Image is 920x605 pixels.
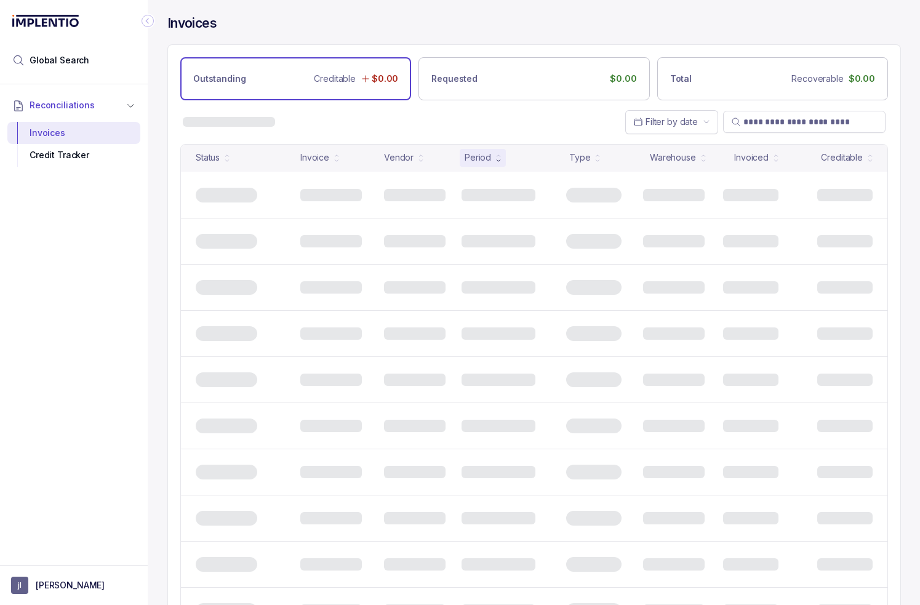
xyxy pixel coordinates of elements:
[384,151,414,164] div: Vendor
[7,119,140,169] div: Reconciliations
[650,151,696,164] div: Warehouse
[140,14,155,28] div: Collapse Icon
[646,116,698,127] span: Filter by date
[791,73,843,85] p: Recoverable
[193,73,246,85] p: Outstanding
[30,54,89,66] span: Global Search
[196,151,220,164] div: Status
[610,73,636,85] p: $0.00
[431,73,478,85] p: Requested
[17,122,130,144] div: Invoices
[821,151,863,164] div: Creditable
[11,577,28,594] span: User initials
[11,577,137,594] button: User initials[PERSON_NAME]
[625,110,718,134] button: Date Range Picker
[734,151,769,164] div: Invoiced
[372,73,398,85] p: $0.00
[633,116,698,128] search: Date Range Picker
[300,151,329,164] div: Invoice
[167,15,217,32] h4: Invoices
[465,151,491,164] div: Period
[569,151,590,164] div: Type
[7,92,140,119] button: Reconciliations
[670,73,692,85] p: Total
[849,73,875,85] p: $0.00
[314,73,356,85] p: Creditable
[30,99,95,111] span: Reconciliations
[17,144,130,166] div: Credit Tracker
[36,579,105,591] p: [PERSON_NAME]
